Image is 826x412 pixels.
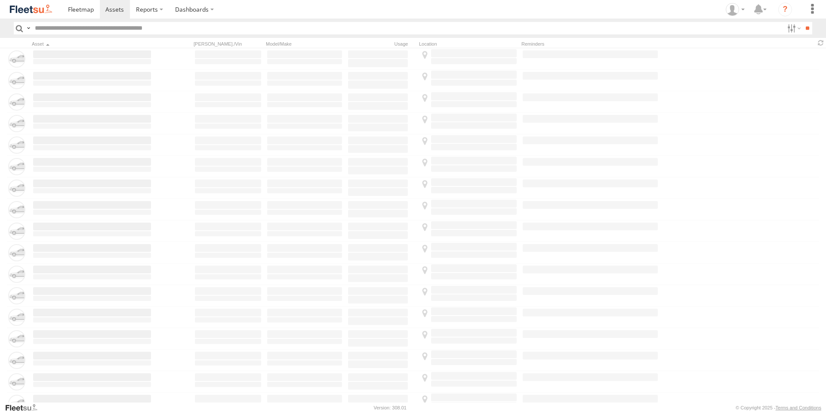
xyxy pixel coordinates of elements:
[9,3,53,15] img: fleetsu-logo-horizontal.svg
[5,403,44,412] a: Visit our Website
[32,41,152,47] div: Click to Sort
[25,22,32,34] label: Search Query
[419,41,518,47] div: Location
[266,41,343,47] div: Model/Make
[736,405,821,410] div: © Copyright 2025 -
[784,22,802,34] label: Search Filter Options
[194,41,262,47] div: [PERSON_NAME]./Vin
[723,3,748,16] div: Wayne Betts
[816,39,826,47] span: Refresh
[778,3,792,16] i: ?
[347,41,416,47] div: Usage
[776,405,821,410] a: Terms and Conditions
[521,41,659,47] div: Reminders
[374,405,407,410] div: Version: 308.01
